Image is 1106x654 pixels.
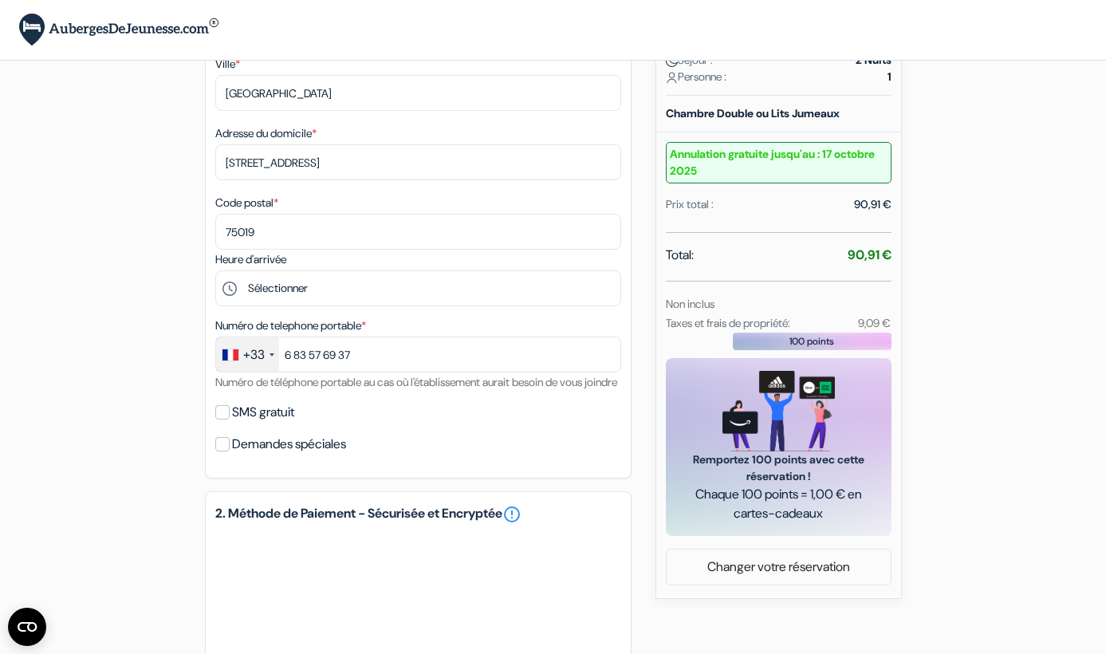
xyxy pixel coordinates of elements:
[215,375,617,389] small: Numéro de téléphone portable au cas où l'établissement aurait besoin de vous joindre
[666,142,891,183] small: Annulation gratuite jusqu'au : 17 octobre 2025
[789,334,834,349] span: 100 points
[215,337,621,372] input: 6 12 34 56 78
[243,345,265,364] div: +33
[848,246,891,263] strong: 90,91 €
[215,125,317,142] label: Adresse du domicile
[888,69,891,85] strong: 1
[215,251,286,268] label: Heure d'arrivée
[666,106,840,120] b: Chambre Double ou Lits Jumeaux
[215,56,240,73] label: Ville
[215,505,621,524] h5: 2. Méthode de Paiement - Sécurisée et Encryptée
[215,317,366,334] label: Numéro de telephone portable
[666,246,694,265] span: Total:
[216,337,279,372] div: France: +33
[685,451,872,485] span: Remportez 100 points avec cette réservation !
[858,316,891,330] small: 9,09 €
[722,371,835,451] img: gift_card_hero_new.png
[685,485,872,523] span: Chaque 100 points = 1,00 € en cartes-cadeaux
[232,433,346,455] label: Demandes spéciales
[666,297,714,311] small: Non inclus
[667,552,891,582] a: Changer votre réservation
[232,401,294,424] label: SMS gratuit
[666,196,714,213] div: Prix total :
[666,316,790,330] small: Taxes et frais de propriété:
[666,72,678,84] img: user_icon.svg
[666,69,726,85] span: Personne :
[8,608,46,646] button: Ouvrir le widget CMP
[502,505,522,524] a: error_outline
[666,55,678,67] img: moon.svg
[215,195,278,211] label: Code postal
[854,196,891,213] div: 90,91 €
[19,14,218,46] img: AubergesDeJeunesse.com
